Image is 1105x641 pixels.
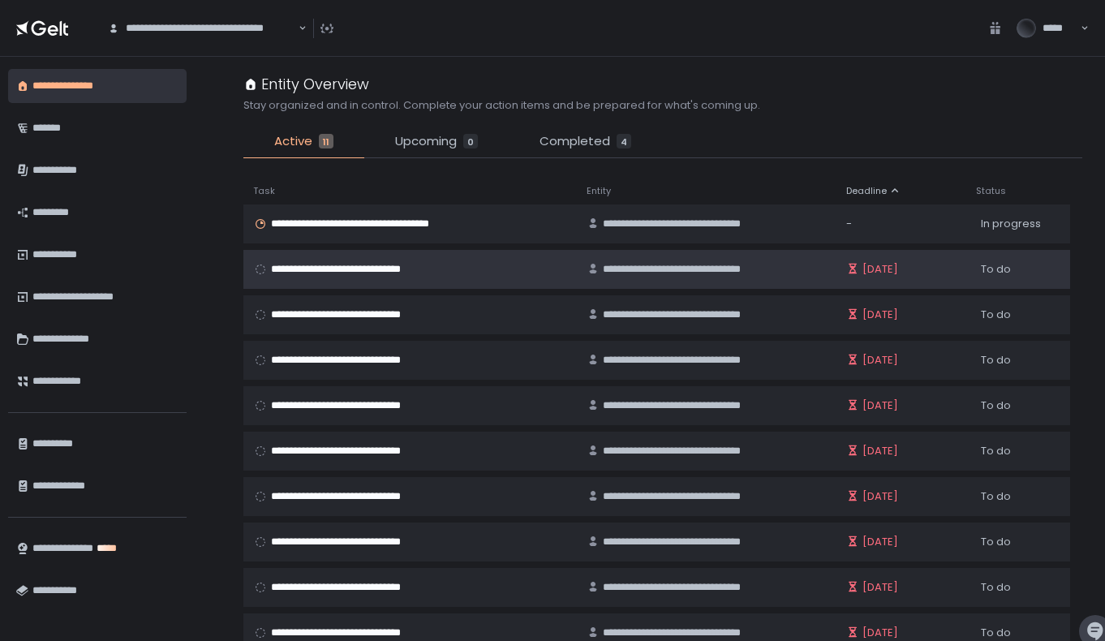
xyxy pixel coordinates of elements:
span: To do [981,626,1011,640]
span: Task [253,185,275,197]
span: [DATE] [862,308,898,322]
span: Deadline [846,185,887,197]
div: 0 [463,134,478,148]
span: [DATE] [862,535,898,549]
span: Status [976,185,1006,197]
span: To do [981,398,1011,413]
div: Search for option [97,11,307,45]
div: 11 [319,134,333,148]
span: To do [981,535,1011,549]
span: To do [981,580,1011,595]
span: [DATE] [862,580,898,595]
span: [DATE] [862,489,898,504]
span: [DATE] [862,398,898,413]
span: Upcoming [395,132,457,151]
span: To do [981,308,1011,322]
input: Search for option [296,20,297,37]
span: - [846,217,852,231]
span: To do [981,489,1011,504]
span: In progress [981,217,1041,231]
span: Entity [587,185,611,197]
span: To do [981,262,1011,277]
span: Active [274,132,312,151]
div: 4 [617,134,631,148]
span: To do [981,353,1011,368]
h2: Stay organized and in control. Complete your action items and be prepared for what's coming up. [243,98,760,113]
span: [DATE] [862,444,898,458]
span: Completed [540,132,610,151]
div: Entity Overview [243,73,369,95]
span: [DATE] [862,626,898,640]
span: [DATE] [862,353,898,368]
span: [DATE] [862,262,898,277]
span: To do [981,444,1011,458]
